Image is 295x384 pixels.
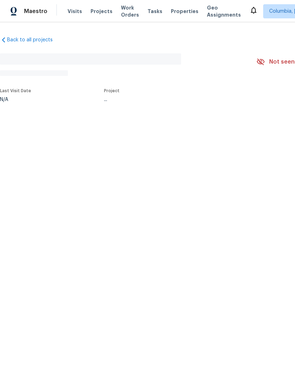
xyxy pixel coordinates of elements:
[147,9,162,14] span: Tasks
[91,8,112,15] span: Projects
[121,4,139,18] span: Work Orders
[68,8,82,15] span: Visits
[207,4,241,18] span: Geo Assignments
[104,89,120,93] span: Project
[171,8,198,15] span: Properties
[24,8,47,15] span: Maestro
[104,97,240,102] div: ...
